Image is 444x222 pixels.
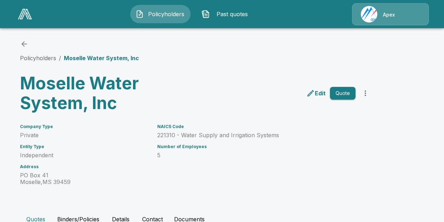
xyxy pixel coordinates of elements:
[20,172,149,185] p: PO Box 41 Moselle , MS 39459
[213,10,251,18] span: Past quotes
[201,10,210,18] img: Past quotes Icon
[135,10,144,18] img: Policyholders Icon
[59,54,61,62] li: /
[157,124,355,129] h6: NAICS Code
[20,55,56,62] a: Policyholders
[20,40,28,48] a: back
[20,144,149,149] h6: Entity Type
[196,5,257,23] button: Past quotes IconPast quotes
[18,9,32,19] img: AA Logo
[305,88,327,99] a: edit
[157,144,355,149] h6: Number of Employees
[130,5,191,23] button: Policyholders IconPolicyholders
[20,164,149,169] h6: Address
[64,54,139,62] p: Moselle Water System, Inc
[20,74,193,113] h3: Moselle Water System, Inc
[147,10,185,18] span: Policyholders
[358,86,372,100] button: more
[157,132,355,139] p: 221310 - Water Supply and Irrigation Systems
[20,124,149,129] h6: Company Type
[20,54,139,62] nav: breadcrumb
[315,89,326,97] p: Edit
[157,152,355,159] p: 5
[20,132,149,139] p: Private
[20,152,149,159] p: Independent
[330,87,356,100] button: Quote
